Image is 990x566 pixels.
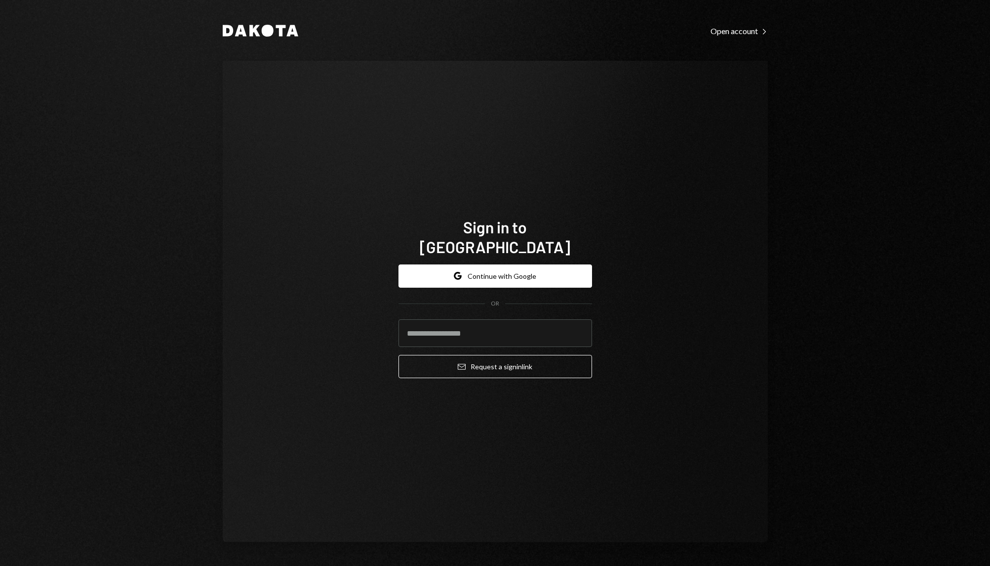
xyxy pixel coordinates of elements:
button: Request a signinlink [398,355,592,378]
div: Open account [711,26,768,36]
button: Continue with Google [398,264,592,288]
a: Open account [711,25,768,36]
div: OR [491,300,499,308]
h1: Sign in to [GEOGRAPHIC_DATA] [398,217,592,257]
